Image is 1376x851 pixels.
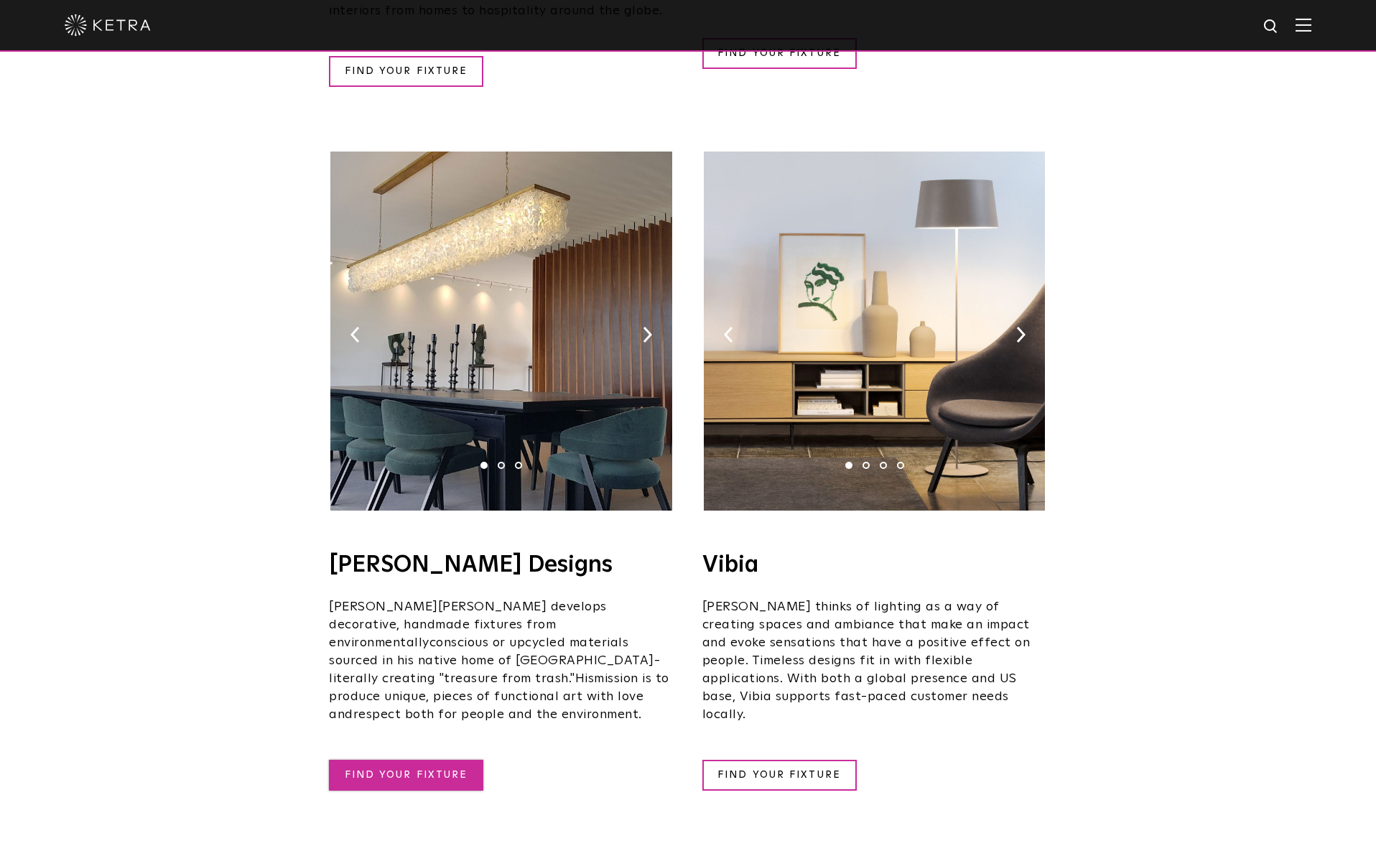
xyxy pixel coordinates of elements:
img: VIBIA_KetraReadySolutions-02.jpg [704,152,1045,511]
img: arrow-right-black.svg [643,327,652,343]
a: FIND YOUR FIXTURE [329,760,483,791]
p: [PERSON_NAME] thinks of lighting as a way of creating spaces and ambiance that make an impact and... [702,598,1047,724]
img: Hamburger%20Nav.svg [1296,18,1311,32]
span: mission is to produce unique, pieces of functional art with love and [329,672,669,721]
span: His [575,672,595,685]
h4: [PERSON_NAME] Designs​ [329,554,674,577]
a: FIND YOUR FIXTURE [702,38,857,69]
span: conscious or upcycled materials sourced in his native home of [GEOGRAPHIC_DATA]- literally creati... [329,636,660,685]
img: arrow-left-black.svg [350,327,360,343]
h4: Vibia [702,554,1047,577]
a: FIND YOUR FIXTURE [702,760,857,791]
img: search icon [1263,18,1280,36]
img: arrow-right-black.svg [1016,327,1026,343]
img: Pikus_KetraReadySolutions-02.jpg [330,152,671,511]
img: ketra-logo-2019-white [65,14,151,36]
span: develops decorative, handmade fixtures from environmentally [329,600,607,649]
span: respect both for people and the environment. [353,708,642,721]
span: [PERSON_NAME] [329,600,438,613]
span: [PERSON_NAME] [438,600,547,613]
img: arrow-left-black.svg [724,327,733,343]
a: FIND YOUR FIXTURE [329,56,483,87]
